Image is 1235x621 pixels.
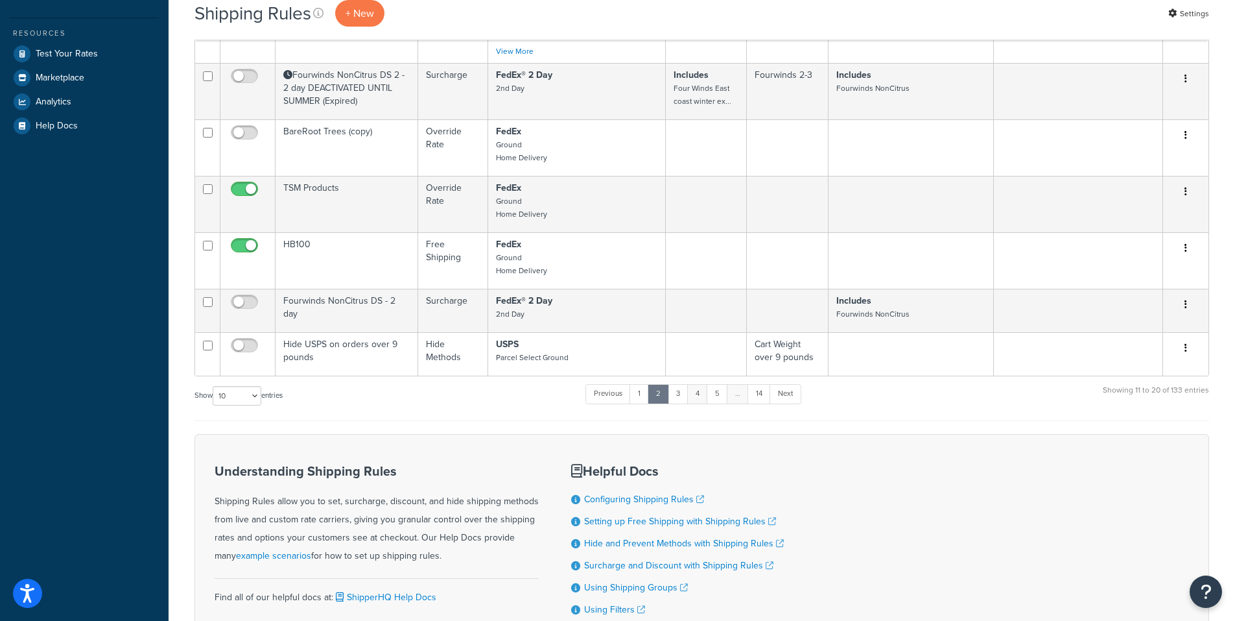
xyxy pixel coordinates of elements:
[496,237,521,251] strong: FedEx
[276,232,418,289] td: HB100
[747,384,771,404] a: 14
[687,384,708,404] a: 4
[674,82,731,107] small: Four Winds East coast winter ex...
[236,549,311,563] a: example scenarios
[10,42,159,66] a: Test Your Rates
[418,119,488,176] td: Override Rate
[276,289,418,332] td: Fourwinds NonCitrus DS - 2 day
[496,294,552,308] strong: FedEx® 2 Day
[496,181,521,195] strong: FedEx
[496,82,524,94] small: 2nd Day
[496,139,547,164] small: Ground Home Delivery
[215,464,539,478] h3: Understanding Shipping Rules
[36,97,71,108] span: Analytics
[1103,383,1209,411] div: Showing 11 to 20 of 133 entries
[418,232,488,289] td: Free Shipping
[707,384,728,404] a: 5
[10,66,159,90] a: Marketplace
[747,63,829,119] td: Fourwinds 2-3
[571,464,784,478] h3: Helpful Docs
[584,493,704,506] a: Configuring Shipping Rules
[194,1,311,26] h1: Shipping Rules
[496,308,524,320] small: 2nd Day
[10,28,159,39] div: Resources
[584,515,776,528] a: Setting up Free Shipping with Shipping Rules
[418,289,488,332] td: Surcharge
[836,82,910,94] small: Fourwinds NonCitrus
[496,352,569,363] small: Parcel Select Ground
[36,121,78,132] span: Help Docs
[584,559,773,572] a: Surcharge and Discount with Shipping Rules
[418,63,488,119] td: Surcharge
[674,68,709,82] strong: Includes
[496,45,534,57] a: View More
[668,384,688,404] a: 3
[496,68,552,82] strong: FedEx® 2 Day
[648,384,669,404] a: 2
[276,332,418,376] td: Hide USPS on orders over 9 pounds
[496,337,519,351] strong: USPS
[836,308,910,320] small: Fourwinds NonCitrus
[215,464,539,565] div: Shipping Rules allow you to set, surcharge, discount, and hide shipping methods from live and cus...
[747,332,829,376] td: Cart Weight over 9 pounds
[276,176,418,232] td: TSM Products
[584,581,688,594] a: Using Shipping Groups
[584,603,645,616] a: Using Filters
[333,591,436,604] a: ShipperHQ Help Docs
[836,294,871,308] strong: Includes
[276,119,418,176] td: BareRoot Trees (copy)
[1168,5,1209,23] a: Settings
[10,114,159,138] a: Help Docs
[36,49,98,60] span: Test Your Rates
[496,125,521,138] strong: FedEx
[629,384,649,404] a: 1
[418,332,488,376] td: Hide Methods
[584,537,784,550] a: Hide and Prevent Methods with Shipping Rules
[215,578,539,607] div: Find all of our helpful docs at:
[10,90,159,114] a: Analytics
[727,384,749,404] a: …
[836,68,871,82] strong: Includes
[276,63,418,119] td: Fourwinds NonCitrus DS 2 - 2 day DEACTIVATED UNTIL SUMMER (Expired)
[213,386,261,406] select: Showentries
[770,384,801,404] a: Next
[496,195,547,220] small: Ground Home Delivery
[418,176,488,232] td: Override Rate
[36,73,84,84] span: Marketplace
[496,252,547,276] small: Ground Home Delivery
[194,386,283,406] label: Show entries
[1190,576,1222,608] button: Open Resource Center
[585,384,631,404] a: Previous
